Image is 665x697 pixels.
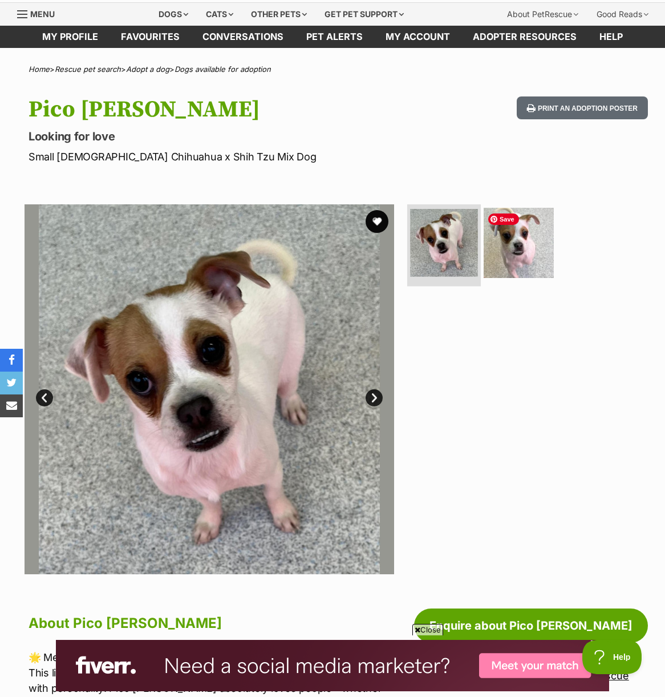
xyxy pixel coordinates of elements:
a: Adopt a dog [126,65,169,74]
a: Menu [17,3,63,23]
div: Cats [198,3,241,26]
a: Favourites [110,26,191,48]
a: Dogs available for adoption [175,65,271,74]
span: Save [488,213,519,225]
a: Home [29,65,50,74]
a: Enquire about Pico [PERSON_NAME] [414,609,648,643]
div: Get pet support [317,3,412,26]
button: favourite [366,210,388,233]
iframe: Help Scout Beacon - Open [582,640,642,674]
a: Pet alerts [295,26,374,48]
a: Next [366,389,383,406]
p: Looking for love [29,128,407,144]
a: Help [588,26,634,48]
a: My profile [31,26,110,48]
a: conversations [191,26,295,48]
span: Menu [30,9,55,19]
div: Dogs [151,3,196,26]
a: Rescue pet search [55,65,121,74]
iframe: Advertisement [56,640,609,691]
a: Adopter resources [461,26,588,48]
div: About PetRescue [499,3,586,26]
a: Prev [36,389,53,406]
span: Close [412,624,443,635]
img: Photo of Pico De Gallo [410,209,478,277]
p: Small [DEMOGRAPHIC_DATA] Chihuahua x Shih Tzu Mix Dog [29,149,407,164]
div: Other pets [243,3,315,26]
a: My account [374,26,461,48]
div: Good Reads [589,3,656,26]
img: Photo of Pico De Gallo [484,208,554,278]
img: Photo of Pico De Gallo [25,204,394,574]
button: Print an adoption poster [517,96,648,120]
h1: Pico [PERSON_NAME] [29,96,407,123]
h2: About Pico [PERSON_NAME] [29,611,396,636]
